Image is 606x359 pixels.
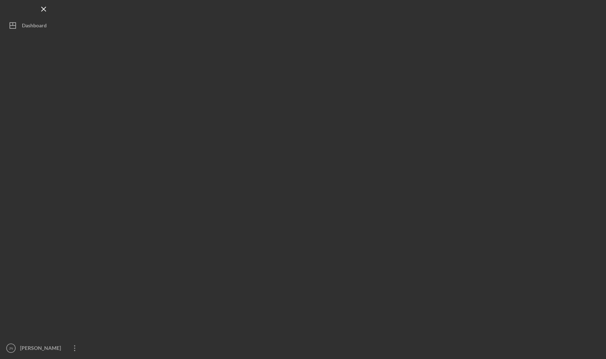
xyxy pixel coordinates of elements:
[4,341,84,355] button: JN[PERSON_NAME]
[9,346,13,350] text: JN
[22,18,47,35] div: Dashboard
[18,341,66,357] div: [PERSON_NAME]
[4,18,84,33] button: Dashboard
